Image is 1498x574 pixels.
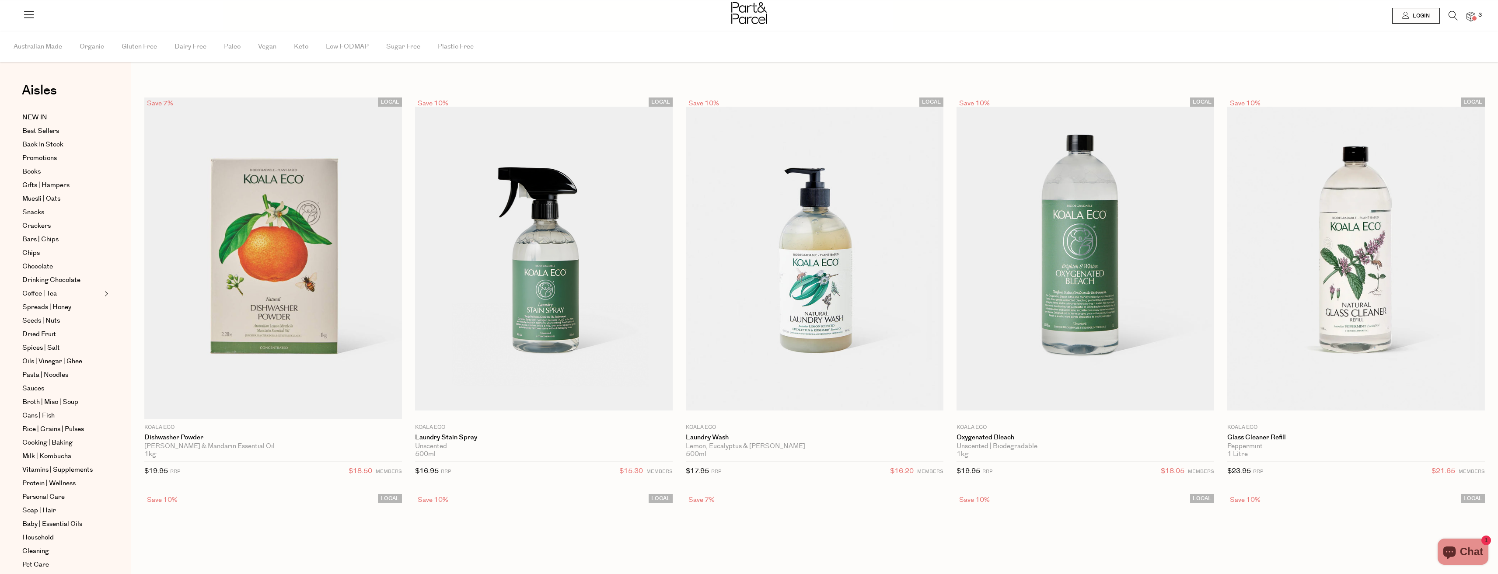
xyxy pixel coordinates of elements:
small: RRP [170,468,180,475]
a: Broth | Miso | Soup [22,397,102,407]
span: Cans | Fish [22,410,55,421]
span: NEW IN [22,112,47,123]
a: Bars | Chips [22,234,102,245]
span: Back In Stock [22,139,63,150]
span: 3 [1476,11,1484,19]
span: Chips [22,248,40,258]
span: Protein | Wellness [22,478,76,489]
div: Lemon, Eucalyptus & [PERSON_NAME] [686,442,943,450]
a: Cooking | Baking [22,438,102,448]
span: LOCAL [919,97,943,107]
a: Promotions [22,153,102,164]
span: $19.95 [144,466,168,476]
a: Soap | Hair [22,505,102,516]
span: Baby | Essential Oils [22,519,82,529]
span: Organic [80,31,104,62]
p: Koala Eco [686,424,943,431]
p: Koala Eco [144,424,402,431]
a: Muesli | Oats [22,194,102,204]
a: Best Sellers [22,126,102,136]
span: Personal Care [22,492,65,502]
span: LOCAL [1461,494,1485,503]
span: 1kg [957,450,968,458]
span: Household [22,532,54,543]
span: $15.30 [619,466,643,477]
img: Dishwasher Powder [144,97,402,419]
div: Save 7% [144,97,176,109]
span: 1kg [144,450,156,458]
a: Spices | Salt [22,343,102,353]
a: Coffee | Tea [22,289,102,299]
div: Save 10% [415,97,451,109]
a: Books [22,167,102,177]
span: 500ml [686,450,706,458]
span: LOCAL [378,494,402,503]
img: Laundry Wash [686,107,943,410]
a: Sauces [22,383,102,394]
span: Plastic Free [438,31,474,62]
small: MEMBERS [376,468,402,475]
div: Save 10% [415,494,451,506]
a: Cans | Fish [22,410,102,421]
span: Sugar Free [386,31,420,62]
a: Rice | Grains | Pulses [22,424,102,435]
span: $18.05 [1161,466,1184,477]
a: Oils | Vinegar | Ghee [22,356,102,367]
a: Personal Care [22,492,102,502]
small: MEMBERS [1188,468,1214,475]
span: Drinking Chocolate [22,275,80,285]
span: LOCAL [1190,494,1214,503]
small: RRP [441,468,451,475]
div: Save 10% [957,494,992,506]
span: Pet Care [22,560,49,570]
span: $21.65 [1432,466,1455,477]
span: LOCAL [649,494,673,503]
a: Crackers [22,221,102,231]
div: Save 10% [1227,494,1263,506]
span: $18.50 [349,466,372,477]
span: Oils | Vinegar | Ghee [22,356,82,367]
div: Peppermint [1227,442,1485,450]
img: Oxygenated Bleach [957,107,1214,410]
img: Laundry Stain Spray [415,107,673,410]
a: Seeds | Nuts [22,316,102,326]
a: Pet Care [22,560,102,570]
a: Chips [22,248,102,258]
div: Save 10% [957,97,992,109]
a: Glass Cleaner Refill [1227,434,1485,442]
span: Sauces [22,383,44,394]
span: Aisles [22,81,57,100]
span: Bars | Chips [22,234,59,245]
small: MEMBERS [1459,468,1485,475]
span: Login [1411,12,1430,20]
span: $19.95 [957,466,980,476]
a: Dishwasher Powder [144,434,402,442]
span: Coffee | Tea [22,289,57,299]
span: Spreads | Honey [22,302,71,313]
span: Cleaning [22,546,49,557]
button: Expand/Collapse Coffee | Tea [102,289,108,299]
div: Save 10% [686,97,722,109]
img: Glass Cleaner Refill [1227,107,1485,410]
span: Spices | Salt [22,343,60,353]
span: LOCAL [1461,97,1485,107]
span: Vegan [258,31,276,62]
p: Koala Eco [957,424,1214,431]
span: Australian Made [14,31,62,62]
span: Gluten Free [122,31,157,62]
span: $16.20 [890,466,914,477]
a: Gifts | Hampers [22,180,102,191]
a: Aisles [22,84,57,106]
span: Books [22,167,41,177]
small: RRP [711,468,721,475]
small: RRP [1253,468,1263,475]
span: $23.95 [1227,466,1251,476]
span: Best Sellers [22,126,59,136]
span: Broth | Miso | Soup [22,397,78,407]
a: Pasta | Noodles [22,370,102,380]
span: Milk | Kombucha [22,451,71,462]
div: Unscented | Biodegradable [957,442,1214,450]
a: Dried Fruit [22,329,102,340]
span: Chocolate [22,261,53,272]
small: MEMBERS [646,468,673,475]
